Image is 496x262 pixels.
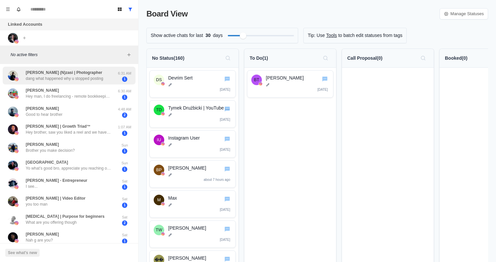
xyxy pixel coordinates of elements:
[220,147,230,152] p: [DATE]
[114,4,125,15] button: Board View
[168,195,232,202] p: Max
[168,165,232,172] p: [PERSON_NAME]
[161,232,165,236] img: instagram
[26,142,59,147] p: [PERSON_NAME]
[168,75,232,82] p: Devrim Sert
[156,75,162,85] div: Devrim Sert
[318,87,328,92] p: [DATE]
[224,75,231,82] button: Go to chat
[3,4,13,15] button: Menu
[122,131,127,136] span: 1
[26,237,53,243] p: Nah g are you?
[220,117,230,122] p: [DATE]
[26,201,47,207] p: you too man
[122,184,127,190] span: 1
[224,165,231,173] button: Go to chat
[445,55,467,62] p: Booked ( 0 )
[122,113,127,118] span: 2
[250,55,268,62] p: To Do ( 1 )
[8,143,18,152] img: picture
[116,124,133,130] p: 1:07 AM
[326,32,337,39] a: Tools
[213,32,223,39] p: days
[220,207,230,212] p: [DATE]
[8,33,18,43] img: picture
[26,70,102,76] p: [PERSON_NAME] (N)zasi | Photographer
[8,160,18,170] img: picture
[125,51,133,59] button: Add filters
[20,34,28,42] button: Add account
[116,232,133,238] p: Sat
[26,219,77,225] p: What are you offering though
[122,203,127,208] span: 1
[15,239,18,243] img: picture
[125,4,136,15] button: Show all conversations
[203,177,230,182] p: about 7 hours ago
[152,55,184,62] p: No Status ( 160 )
[26,178,87,183] p: [PERSON_NAME] - Entrepreneur
[240,32,246,39] div: Filter by activity days
[122,148,127,154] span: 1
[26,183,38,189] p: I see...
[5,249,40,257] button: See what's new
[15,149,18,153] img: picture
[338,32,403,39] p: to batch edit statuses from tags
[224,225,231,233] button: Go to chat
[26,159,68,165] p: [GEOGRAPHIC_DATA]
[8,179,18,188] img: picture
[122,95,127,100] span: 1
[224,105,231,113] button: Go to chat
[15,185,18,189] img: picture
[13,4,24,15] button: Notifications
[321,75,328,82] button: Go to chat
[116,160,133,166] p: Sun
[161,112,165,115] img: instagram
[440,8,488,19] a: Manage Statuses
[26,147,75,153] p: Brother you make decision?
[26,165,111,171] p: Yo what’s good bro, appreciate you reaching out. I’m a appointment setter
[168,225,232,232] p: [PERSON_NAME]
[161,82,165,85] img: instagram
[116,107,133,112] p: 4:48 AM
[149,100,236,128] div: Go to chatTymek Drużbicki | YouTube dla BiznesuinstagramTymek Drużbicki | YouTube dla [PERSON_NAM...
[116,143,133,148] p: Sun
[149,70,236,98] div: Go to chatDevrim SertinstagramDevrim Sert[DATE]
[15,40,18,44] img: picture
[26,87,59,93] p: [PERSON_NAME]
[122,220,127,226] span: 2
[26,195,85,201] p: [PERSON_NAME] | Video Editor
[168,255,232,262] p: [PERSON_NAME]
[149,130,236,158] div: Go to chatInstagram UserinstagramInstagram User[DATE]
[156,165,162,175] div: Bartłomiej Ptak
[259,82,262,85] img: instagram
[8,107,18,116] img: picture
[11,52,125,58] p: No active filters
[8,124,18,134] img: picture
[223,53,233,63] button: Search
[8,88,18,98] img: picture
[224,195,231,203] button: Go to chat
[161,202,165,206] img: instagram
[122,77,127,82] span: 1
[116,88,133,94] p: 6:30 AM
[151,32,203,39] p: Show active chats for last
[8,196,18,206] img: picture
[116,71,133,76] p: 6:31 AM
[26,213,105,219] p: [MEDICAL_DATA] | Purpose for beginners
[347,55,383,62] p: Call Proposal ( 0 )
[8,71,18,81] img: picture
[168,135,232,142] p: Instagram User
[122,239,127,244] span: 1
[161,142,165,146] img: instagram
[168,105,232,112] p: Tymek Drużbicki | YouTube dla [PERSON_NAME]
[220,87,230,92] p: [DATE]
[308,32,325,39] p: Tip: Use
[15,113,18,117] img: picture
[157,135,161,145] div: Instagram User
[26,106,59,112] p: [PERSON_NAME]
[116,214,133,220] p: Sat
[116,196,133,202] p: Sat
[254,75,259,85] div: Bailey Thomson
[122,167,127,172] span: 1
[15,95,18,99] img: picture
